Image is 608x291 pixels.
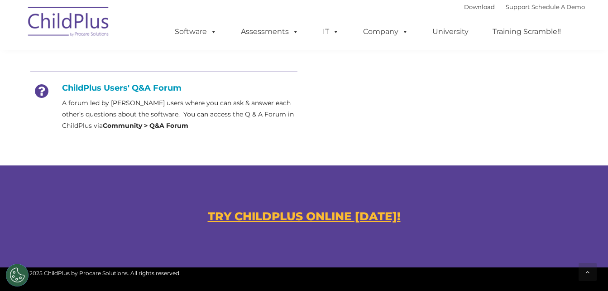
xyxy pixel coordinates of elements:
a: Download [464,3,495,10]
a: Software [166,23,226,41]
h4: ChildPlus Users' Q&A Forum [30,83,297,93]
a: TRY CHILDPLUS ONLINE [DATE]! [208,209,401,223]
a: Schedule A Demo [531,3,585,10]
a: Company [354,23,417,41]
img: ChildPlus by Procare Solutions [24,0,114,46]
span: © 2025 ChildPlus by Procare Solutions. All rights reserved. [24,270,181,276]
a: IT [314,23,348,41]
a: Assessments [232,23,308,41]
a: University [423,23,478,41]
button: Cookies Settings [6,264,29,286]
strong: Community > Q&A Forum [103,121,188,130]
a: Support [506,3,530,10]
p: A forum led by [PERSON_NAME] users where you can ask & answer each other’s questions about the so... [62,97,297,131]
a: Training Scramble!! [484,23,570,41]
font: | [464,3,585,10]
